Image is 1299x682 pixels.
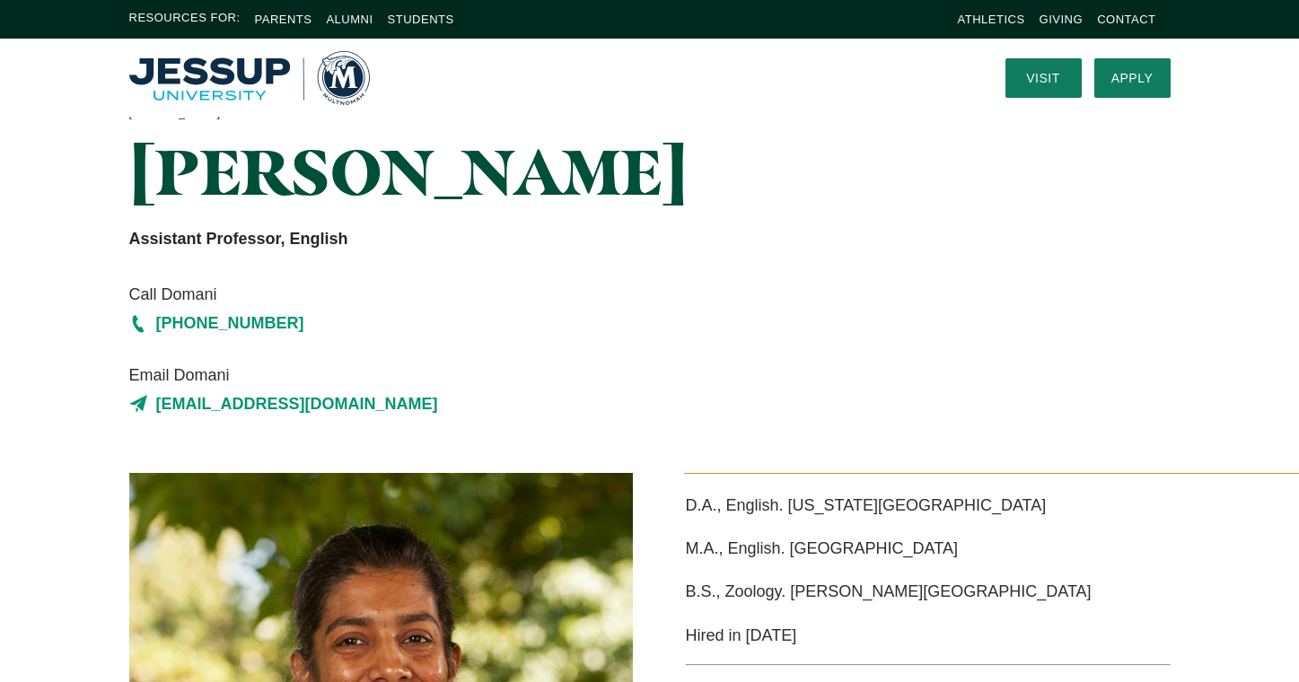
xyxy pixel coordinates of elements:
[1097,13,1155,26] a: Contact
[686,534,1171,563] p: M.A., English. [GEOGRAPHIC_DATA]
[1040,13,1084,26] a: Giving
[1005,58,1082,98] a: Visit
[129,361,812,389] span: Email Domani
[129,230,348,248] strong: Assistant Professor, English
[388,13,454,26] a: Students
[686,577,1171,606] p: B.S., Zoology. [PERSON_NAME][GEOGRAPHIC_DATA]
[326,13,373,26] a: Alumni
[129,137,812,206] h1: [PERSON_NAME]
[129,9,241,30] span: Resources For:
[958,13,1025,26] a: Athletics
[1094,58,1171,98] a: Apply
[129,389,812,418] a: [EMAIL_ADDRESS][DOMAIN_NAME]
[129,51,370,105] img: Multnomah University Logo
[129,280,812,309] span: Call Domani
[129,309,812,337] a: [PHONE_NUMBER]
[686,491,1171,520] p: D.A., English. [US_STATE][GEOGRAPHIC_DATA]
[686,621,1171,650] p: Hired in [DATE]
[129,51,370,105] a: Home
[255,13,312,26] a: Parents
